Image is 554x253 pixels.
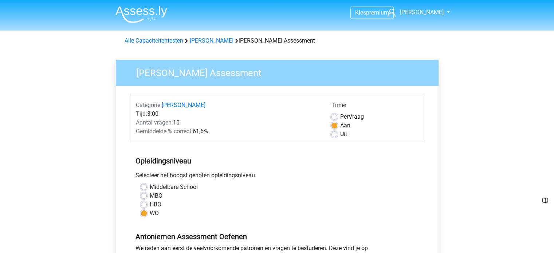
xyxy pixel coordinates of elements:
a: [PERSON_NAME] [385,8,444,17]
span: Aantal vragen: [136,119,173,126]
a: Alle Capaciteitentesten [125,37,183,44]
div: Selecteer het hoogst genoten opleidingsniveau. [130,171,424,183]
h5: Antoniemen Assessment Oefenen [135,232,419,241]
div: Timer [331,101,419,112]
label: HBO [150,200,161,209]
span: Gemiddelde % correct: [136,128,193,135]
label: Middelbare School [150,183,198,191]
div: 61,6% [130,127,326,136]
label: WO [150,209,159,218]
span: premium [366,9,389,16]
img: Assessly [115,6,167,23]
span: [PERSON_NAME] [400,9,444,16]
h3: [PERSON_NAME] Assessment [127,64,433,79]
div: [PERSON_NAME] Assessment [122,36,433,45]
span: Kies [355,9,366,16]
label: Aan [340,121,350,130]
label: MBO [150,191,162,200]
label: Uit [340,130,347,139]
label: Vraag [340,112,364,121]
h5: Opleidingsniveau [135,154,419,168]
a: [PERSON_NAME] [162,102,205,108]
span: Per [340,113,349,120]
span: Tijd: [136,110,147,117]
div: 3:00 [130,110,326,118]
div: 10 [130,118,326,127]
span: Categorie: [136,102,162,108]
a: Kiespremium [351,8,393,17]
a: [PERSON_NAME] [190,37,233,44]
